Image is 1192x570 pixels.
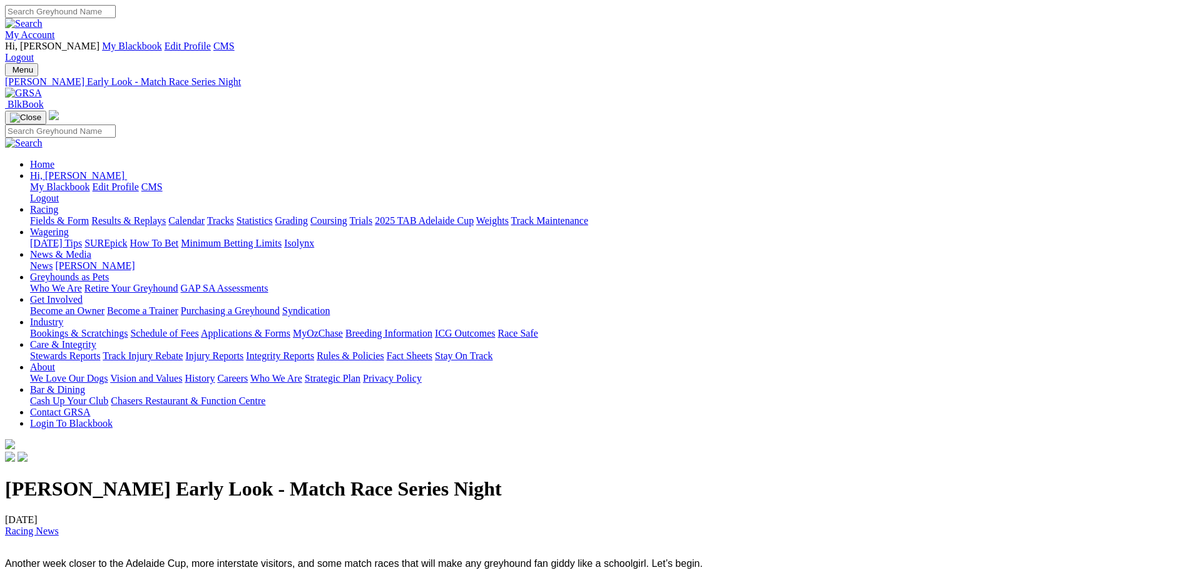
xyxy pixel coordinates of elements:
a: Wagering [30,226,69,237]
a: News & Media [30,249,91,260]
a: Stewards Reports [30,350,100,361]
input: Search [5,5,116,18]
a: Vision and Values [110,373,182,384]
button: Toggle navigation [5,63,38,76]
a: CMS [141,181,163,192]
a: Minimum Betting Limits [181,238,282,248]
a: Results & Replays [91,215,166,226]
a: Privacy Policy [363,373,422,384]
a: Fact Sheets [387,350,432,361]
img: logo-grsa-white.png [5,439,15,449]
a: News [30,260,53,271]
a: GAP SA Assessments [181,283,268,293]
a: CMS [213,41,235,51]
a: [PERSON_NAME] [55,260,135,271]
a: Logout [5,52,34,63]
a: Calendar [168,215,205,226]
div: Bar & Dining [30,395,1187,407]
div: Industry [30,328,1187,339]
div: Racing [30,215,1187,226]
input: Search [5,125,116,138]
a: Hi, [PERSON_NAME] [30,170,127,181]
a: Bookings & Scratchings [30,328,128,338]
img: Search [5,18,43,29]
a: Purchasing a Greyhound [181,305,280,316]
img: logo-grsa-white.png [49,110,59,120]
button: Toggle navigation [5,111,46,125]
img: Close [10,113,41,123]
a: Logout [30,193,59,203]
a: ICG Outcomes [435,328,495,338]
div: My Account [5,41,1187,63]
div: Care & Integrity [30,350,1187,362]
a: Trials [349,215,372,226]
div: About [30,373,1187,384]
a: Edit Profile [93,181,139,192]
a: Industry [30,317,63,327]
img: facebook.svg [5,452,15,462]
span: Another week closer to the Adelaide Cup, more interstate visitors, and some match races that will... [5,558,703,569]
a: Become a Trainer [107,305,178,316]
a: Login To Blackbook [30,418,113,429]
a: [PERSON_NAME] Early Look - Match Race Series Night [5,76,1187,88]
div: Wagering [30,238,1187,249]
a: Race Safe [497,328,537,338]
a: Who We Are [30,283,82,293]
span: Menu [13,65,33,74]
a: Track Injury Rebate [103,350,183,361]
div: Hi, [PERSON_NAME] [30,181,1187,204]
a: Rules & Policies [317,350,384,361]
a: We Love Our Dogs [30,373,108,384]
a: Strategic Plan [305,373,360,384]
a: Who We Are [250,373,302,384]
a: Syndication [282,305,330,316]
a: Home [30,159,54,170]
a: BlkBook [5,99,44,109]
a: Weights [476,215,509,226]
a: Applications & Forms [201,328,290,338]
a: Contact GRSA [30,407,90,417]
a: My Blackbook [102,41,162,51]
h1: [PERSON_NAME] Early Look - Match Race Series Night [5,477,1187,501]
div: Greyhounds as Pets [30,283,1187,294]
span: [DATE] [5,514,59,536]
a: About [30,362,55,372]
a: Chasers Restaurant & Function Centre [111,395,265,406]
a: Grading [275,215,308,226]
img: GRSA [5,88,42,99]
a: Isolynx [284,238,314,248]
a: Fields & Form [30,215,89,226]
img: Search [5,138,43,149]
a: How To Bet [130,238,179,248]
a: Greyhounds as Pets [30,272,109,282]
a: 2025 TAB Adelaide Cup [375,215,474,226]
a: Racing News [5,526,59,536]
a: Cash Up Your Club [30,395,108,406]
a: Track Maintenance [511,215,588,226]
a: Get Involved [30,294,83,305]
img: twitter.svg [18,452,28,462]
a: Schedule of Fees [130,328,198,338]
a: Careers [217,373,248,384]
div: News & Media [30,260,1187,272]
a: [DATE] Tips [30,238,82,248]
a: Coursing [310,215,347,226]
a: Racing [30,204,58,215]
a: Injury Reports [185,350,243,361]
a: Edit Profile [165,41,211,51]
span: Hi, [PERSON_NAME] [5,41,99,51]
a: Bar & Dining [30,384,85,395]
a: Breeding Information [345,328,432,338]
a: Care & Integrity [30,339,96,350]
a: My Blackbook [30,181,90,192]
a: SUREpick [84,238,127,248]
a: Integrity Reports [246,350,314,361]
a: Statistics [237,215,273,226]
a: My Account [5,29,55,40]
span: BlkBook [8,99,44,109]
a: Retire Your Greyhound [84,283,178,293]
a: MyOzChase [293,328,343,338]
span: Hi, [PERSON_NAME] [30,170,125,181]
a: History [185,373,215,384]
